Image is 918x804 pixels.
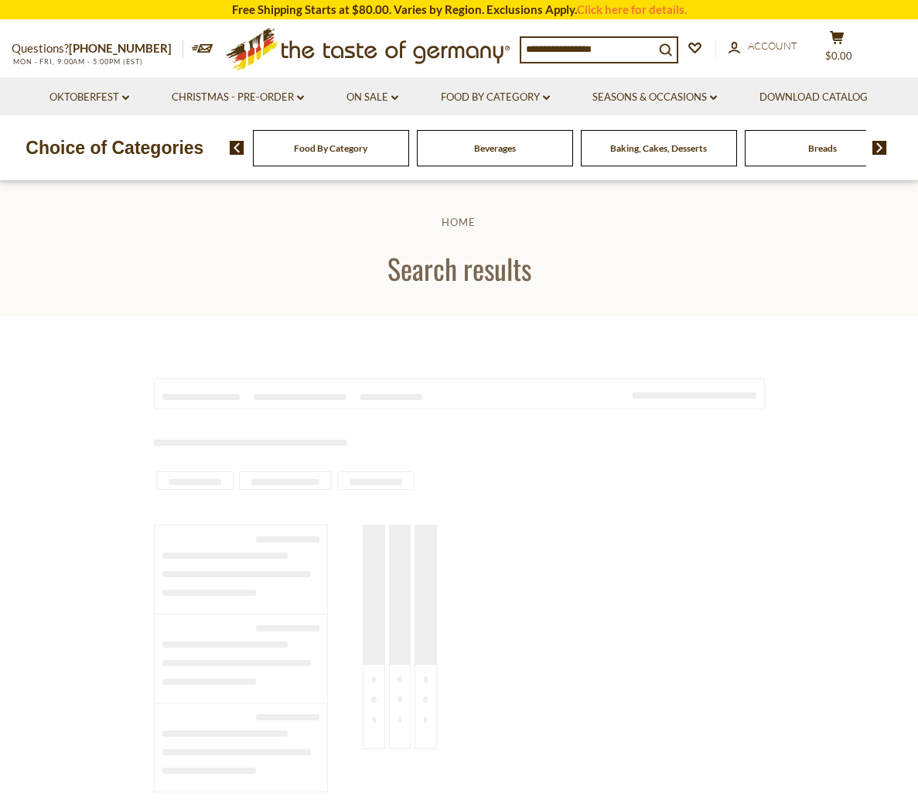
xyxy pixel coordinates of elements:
img: previous arrow [230,141,244,155]
a: Breads [808,142,837,154]
a: Home [442,216,476,228]
a: On Sale [346,89,398,106]
img: next arrow [872,141,887,155]
p: Questions? [12,39,183,59]
a: Beverages [474,142,516,154]
a: Baking, Cakes, Desserts [610,142,707,154]
button: $0.00 [814,30,860,69]
a: Download Catalog [759,89,868,106]
a: [PHONE_NUMBER] [69,41,172,55]
a: Oktoberfest [49,89,129,106]
h1: Search results [48,251,870,286]
a: Christmas - PRE-ORDER [172,89,304,106]
span: Account [748,39,797,52]
a: Seasons & Occasions [592,89,717,106]
span: $0.00 [825,50,852,62]
a: Food By Category [294,142,367,154]
span: MON - FRI, 9:00AM - 5:00PM (EST) [12,57,143,66]
a: Account [729,38,797,55]
a: Click here for details. [577,2,687,16]
a: Food By Category [441,89,550,106]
